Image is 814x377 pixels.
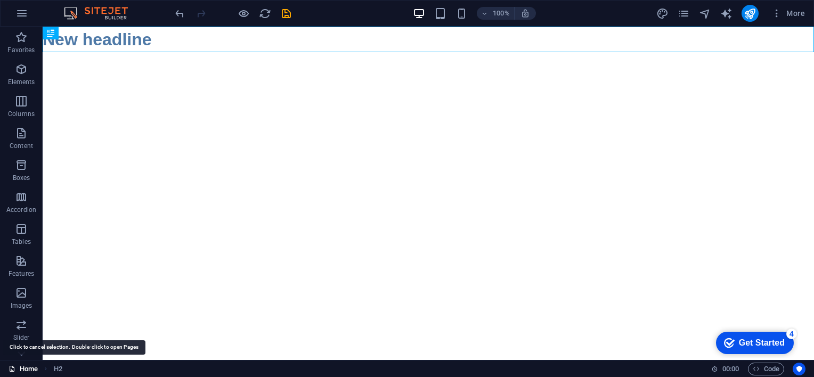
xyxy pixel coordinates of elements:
p: Slider [13,333,30,342]
i: Undo: Add element (Ctrl+Z) [174,7,186,20]
p: Images [11,301,32,310]
div: 4 [79,2,89,13]
span: Click to select. Double-click to edit [54,363,62,375]
button: navigator [699,7,712,20]
div: Get Started [31,12,77,21]
button: pages [678,7,690,20]
button: undo [173,7,186,20]
div: Get Started 4 items remaining, 20% complete [9,5,86,28]
i: On resize automatically adjust zoom level to fit chosen device. [520,9,530,18]
button: publish [742,5,759,22]
i: Save (Ctrl+S) [280,7,292,20]
button: Usercentrics [793,363,805,375]
p: Content [10,142,33,150]
span: 00 00 [722,363,739,375]
p: Features [9,269,34,278]
img: Editor Logo [61,7,141,20]
i: AI Writer [720,7,732,20]
p: Boxes [13,174,30,182]
nav: breadcrumb [54,363,62,375]
button: 100% [477,7,515,20]
button: save [280,7,292,20]
p: Favorites [7,46,35,54]
i: Reload page [259,7,271,20]
button: text_generator [720,7,733,20]
span: Code [753,363,779,375]
span: : [730,365,731,373]
p: Elements [8,78,35,86]
i: Pages (Ctrl+Alt+S) [678,7,690,20]
h6: 100% [493,7,510,20]
button: reload [258,7,271,20]
button: Code [748,363,784,375]
i: Navigator [699,7,711,20]
a: Home [9,363,38,375]
button: design [656,7,669,20]
i: Publish [744,7,756,20]
p: Columns [8,110,35,118]
p: Accordion [6,206,36,214]
button: More [767,5,809,22]
p: Tables [12,237,31,246]
span: More [771,8,805,19]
